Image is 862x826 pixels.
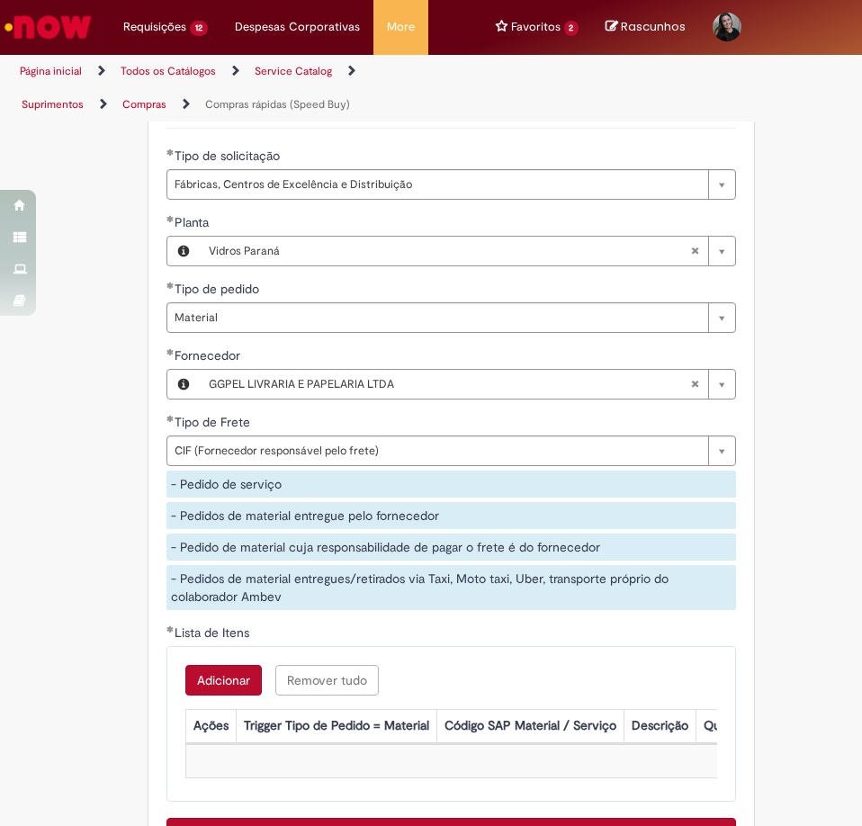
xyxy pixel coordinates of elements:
[13,55,418,121] ul: Trilhas de página
[20,64,82,78] a: Página inicial
[175,214,212,230] span: Planta
[185,665,262,696] button: Adicionar uma linha para Lista de Itens
[200,237,735,265] a: Vidros ParanáLimpar campo Planta
[681,237,708,265] abbr: Limpar campo Planta
[624,710,696,743] th: Descrição
[200,370,735,399] a: GGPEL LIVRARIA E PAPELARIA LTDALimpar campo Fornecedor
[166,348,175,355] span: Obrigatório Preenchido
[166,625,175,633] span: Obrigatório Preenchido
[166,215,175,222] span: Obrigatório Preenchido
[255,64,332,78] a: Service Catalog
[696,710,777,743] th: Quantidade
[166,415,175,422] span: Obrigatório Preenchido
[166,534,736,561] div: - Pedido de material cuja responsabilidade de pagar o frete é do fornecedor
[166,502,736,529] div: - Pedidos de material entregue pelo fornecedor
[681,370,708,399] abbr: Limpar campo Fornecedor
[209,237,690,265] span: Vidros Paraná
[209,370,690,399] span: GGPEL LIVRARIA E PAPELARIA LTDA
[175,303,699,332] span: Material
[564,21,579,36] span: 2
[186,710,237,743] th: Ações
[121,64,216,78] a: Todos os Catálogos
[205,97,350,112] a: Compras rápidas (Speed Buy)
[175,436,699,465] span: CIF (Fornecedor responsável pelo frete)
[621,18,686,35] span: Rascunhos
[122,97,166,112] a: Compras
[237,710,437,743] th: Trigger Tipo de Pedido = Material
[190,21,208,36] span: 12
[166,471,736,498] div: - Pedido de serviço
[167,237,200,265] button: Planta, Visualizar este registro Vidros Paraná
[123,18,186,36] span: Requisições
[606,18,686,35] a: No momento, sua lista de rascunhos tem 0 Itens
[175,624,253,641] span: Lista de Itens
[511,18,561,36] span: Favoritos
[387,18,415,36] span: More
[2,9,94,45] img: ServiceNow
[235,18,360,36] span: Despesas Corporativas
[175,170,699,199] span: Fábricas, Centros de Excelência e Distribuição
[175,414,254,430] span: Tipo de Frete
[22,97,84,112] a: Suprimentos
[175,148,283,164] span: Tipo de solicitação
[166,282,175,289] span: Obrigatório Preenchido
[175,347,244,364] span: Fornecedor
[167,370,200,399] button: Fornecedor , Visualizar este registro GGPEL LIVRARIA E PAPELARIA LTDA
[166,148,175,156] span: Obrigatório Preenchido
[437,710,624,743] th: Código SAP Material / Serviço
[175,281,263,297] span: Tipo de pedido
[166,565,736,610] div: - Pedidos de material entregues/retirados via Taxi, Moto taxi, Uber, transporte próprio do colabo...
